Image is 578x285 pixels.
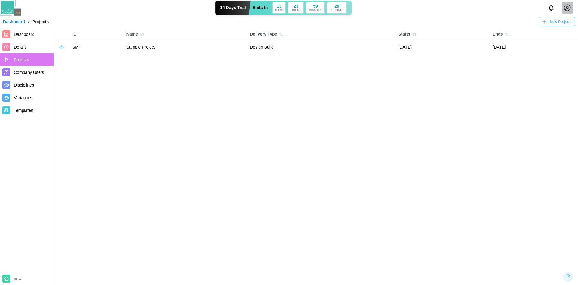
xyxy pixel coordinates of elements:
[72,31,120,38] div: ID
[126,30,244,39] div: Name
[69,41,123,54] td: SMP
[313,4,318,8] div: 59
[28,20,29,24] div: /
[291,9,301,12] div: HOURS
[32,20,49,24] div: Projects
[329,9,344,12] div: SECONDS
[14,70,44,75] span: Company Users
[3,20,25,24] a: Dashboard
[489,41,578,54] td: [DATE]
[546,3,556,13] button: Notifications
[550,17,570,26] span: New Project
[250,30,392,39] div: Delivery Type
[493,30,575,39] div: Ends
[247,41,395,54] td: Design Build
[277,4,282,8] div: 13
[398,30,486,39] div: Starts
[294,4,299,8] div: 23
[539,17,575,26] a: New Project
[215,1,251,15] div: 14 Days Trial
[309,9,322,12] div: MINUTES
[253,5,268,11] div: Ends In
[275,9,283,12] div: DAYS
[14,57,29,62] span: Projects
[14,108,33,113] span: Templates
[14,83,34,87] span: Disciplines
[334,4,339,8] div: 20
[395,41,489,54] td: [DATE]
[14,32,35,37] span: Dashboard
[123,41,247,54] td: Sample Project
[14,45,27,49] span: Details
[14,276,22,281] span: new
[57,43,66,52] button: View Project
[14,95,32,100] span: Variances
